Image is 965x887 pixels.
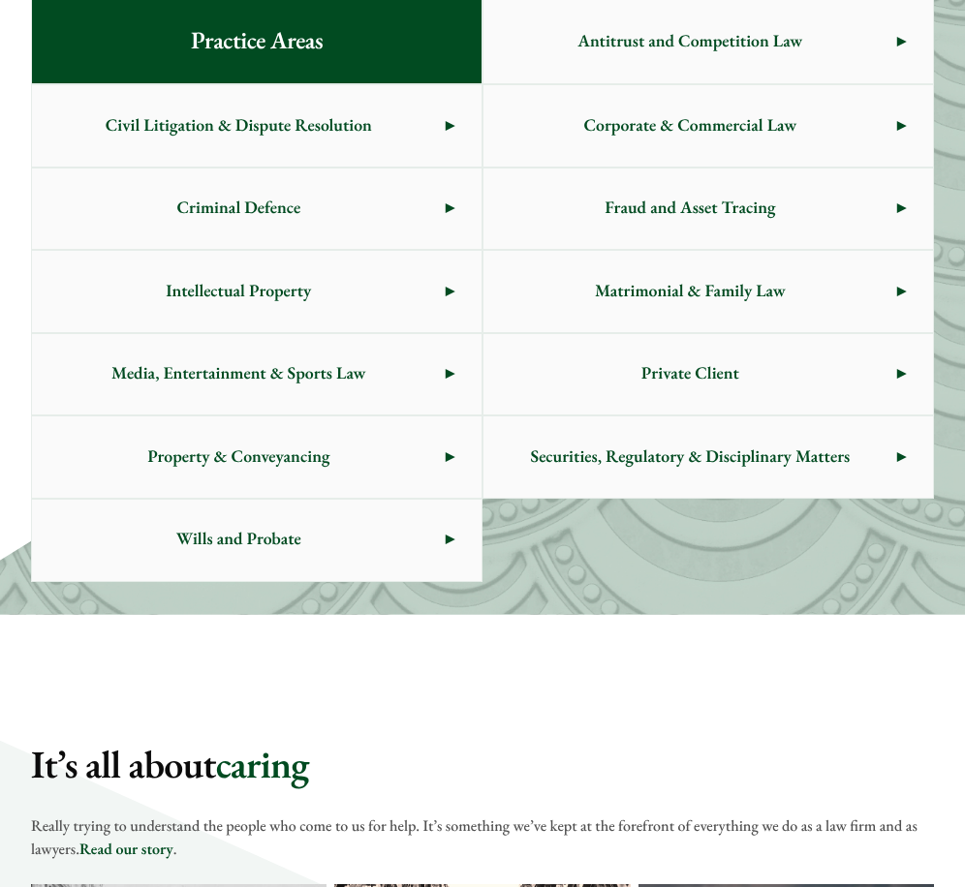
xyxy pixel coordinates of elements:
p: Really trying to understand the people who come to us for help. It’s something we’ve kept at the ... [31,814,934,861]
span: Private Client [483,334,897,415]
a: Corporate & Commercial Law [483,85,933,167]
a: Property & Conveyancing [32,416,482,498]
span: Intellectual Property [32,251,446,332]
span: Criminal Defence [32,168,446,250]
span: Corporate & Commercial Law [483,85,897,167]
a: Criminal Defence [32,168,482,250]
a: Media, Entertainment & Sports Law [32,334,482,415]
a: Read our story [79,839,173,859]
a: Wills and Probate [32,500,482,581]
h2: caring [31,741,934,787]
span: Matrimonial & Family Law [483,251,897,332]
span: Wills and Probate [32,500,446,581]
span: Antitrust and Competition Law [483,1,897,82]
span: Civil Litigation & Dispute Resolution [32,85,446,167]
a: Fraud and Asset Tracing [483,168,933,250]
span: Securities, Regulatory & Disciplinary Matters [483,416,897,498]
a: Securities, Regulatory & Disciplinary Matters [483,416,933,498]
a: Intellectual Property [32,251,482,332]
span: Property & Conveyancing [32,416,446,498]
mark: It’s all about [31,739,216,789]
span: Fraud and Asset Tracing [483,168,897,250]
a: Matrimonial & Family Law [483,251,933,332]
span: Media, Entertainment & Sports Law [32,334,446,415]
a: Civil Litigation & Dispute Resolution [32,85,482,167]
a: Private Client [483,334,933,415]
